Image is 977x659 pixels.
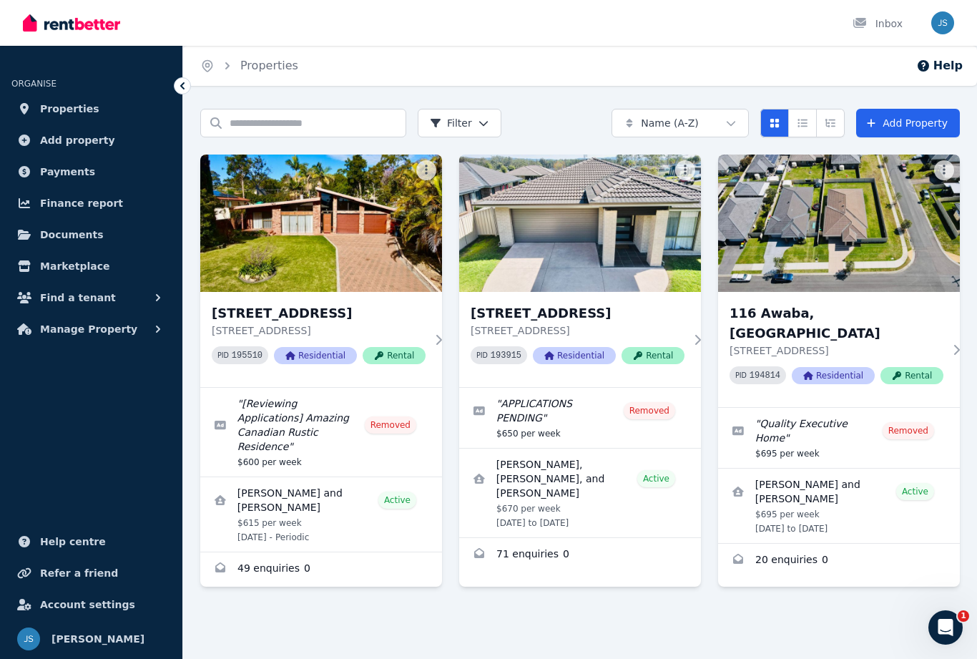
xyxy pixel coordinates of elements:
[232,351,262,361] code: 195510
[641,116,699,130] span: Name (A-Z)
[928,610,963,645] iframe: Intercom live chat
[735,371,747,379] small: PID
[459,449,701,537] a: View details for Steven Verdura, Janice Verdura, and Haylee Stirling
[491,351,521,361] code: 193915
[212,303,426,323] h3: [STREET_ADDRESS]
[40,100,99,117] span: Properties
[622,347,684,364] span: Rental
[200,155,442,292] img: 30 Bay Street, Balcolyn
[675,160,695,180] button: More options
[40,226,104,243] span: Documents
[40,533,106,550] span: Help centre
[40,258,109,275] span: Marketplace
[792,367,875,384] span: Residential
[200,552,442,587] a: Enquiries for 30 Bay Street, Balcolyn
[471,303,684,323] h3: [STREET_ADDRESS]
[11,527,171,556] a: Help centre
[40,321,137,338] span: Manage Property
[750,371,780,381] code: 194814
[760,109,845,137] div: View options
[40,289,116,306] span: Find a tenant
[11,94,171,123] a: Properties
[958,610,969,622] span: 1
[212,323,426,338] p: [STREET_ADDRESS]
[816,109,845,137] button: Expanded list view
[533,347,616,364] span: Residential
[718,408,960,468] a: Edit listing: Quality Executive Home
[11,189,171,218] a: Finance report
[718,544,960,578] a: Enquiries for 116 Awaba, Morisset
[11,126,171,155] a: Add property
[274,347,357,364] span: Residential
[730,343,943,358] p: [STREET_ADDRESS]
[931,11,954,34] img: Jennifer Schur
[856,109,960,137] a: Add Property
[40,163,95,180] span: Payments
[730,303,943,343] h3: 116 Awaba, [GEOGRAPHIC_DATA]
[459,155,701,387] a: 114 Awaba St, Morisset[STREET_ADDRESS][STREET_ADDRESS]PID 193915ResidentialRental
[363,347,426,364] span: Rental
[718,155,960,292] img: 116 Awaba, Morisset
[416,160,436,180] button: More options
[612,109,749,137] button: Name (A-Z)
[418,109,501,137] button: Filter
[23,12,120,34] img: RentBetter
[17,628,40,650] img: Jennifer Schur
[916,57,963,74] button: Help
[11,252,171,280] a: Marketplace
[471,323,684,338] p: [STREET_ADDRESS]
[11,590,171,619] a: Account settings
[430,116,472,130] span: Filter
[11,220,171,249] a: Documents
[11,283,171,312] button: Find a tenant
[476,351,488,359] small: PID
[240,59,298,72] a: Properties
[217,351,229,359] small: PID
[200,477,442,552] a: View details for Patrick Geoghegan and Lauren Herbert
[200,155,442,387] a: 30 Bay Street, Balcolyn[STREET_ADDRESS][STREET_ADDRESS]PID 195510ResidentialRental
[40,195,123,212] span: Finance report
[934,160,954,180] button: More options
[40,132,115,149] span: Add property
[459,388,701,448] a: Edit listing: APPLICATIONS PENDING
[459,538,701,572] a: Enquiries for 114 Awaba St, Morisset
[40,565,118,582] span: Refer a friend
[11,559,171,587] a: Refer a friend
[880,367,943,384] span: Rental
[459,155,701,292] img: 114 Awaba St, Morisset
[40,596,135,613] span: Account settings
[11,157,171,186] a: Payments
[718,155,960,407] a: 116 Awaba, Morisset116 Awaba, [GEOGRAPHIC_DATA][STREET_ADDRESS]PID 194814ResidentialRental
[788,109,817,137] button: Compact list view
[853,16,903,31] div: Inbox
[760,109,789,137] button: Card view
[51,630,144,648] span: [PERSON_NAME]
[183,46,315,86] nav: Breadcrumb
[11,79,57,89] span: ORGANISE
[718,469,960,543] a: View details for Dan and Susan Clark
[11,315,171,343] button: Manage Property
[200,388,442,477] a: Edit listing: [Reviewing Applications] Amazing Canadian Rustic Residence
